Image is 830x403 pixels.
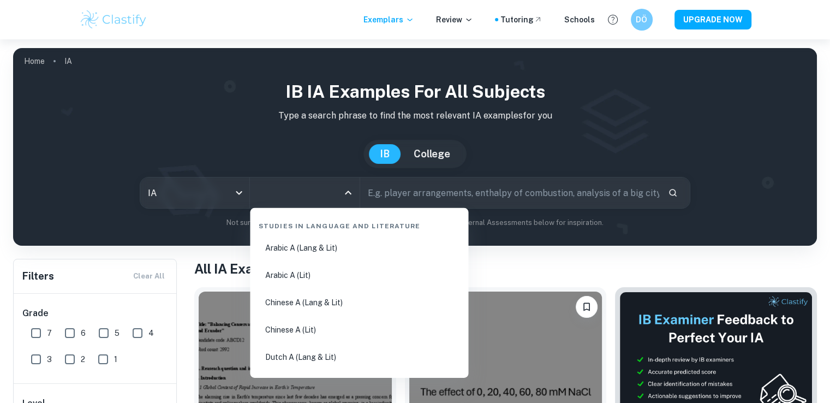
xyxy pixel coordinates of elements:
[254,263,464,288] li: Arabic A (Lit)
[674,10,751,29] button: UPGRADE NOW
[635,14,648,26] h6: DÖ
[194,259,817,278] h1: All IA Examples
[254,235,464,260] li: Arabic A (Lang & Lit)
[254,345,464,370] li: Dutch A (Lang & Lit)
[341,185,356,200] button: Close
[148,327,154,339] span: 4
[500,14,542,26] a: Tutoring
[254,372,464,397] li: Dutch A (Lit)
[115,327,120,339] span: 5
[22,269,54,284] h6: Filters
[254,317,464,342] li: Chinese A (Lit)
[664,183,682,202] button: Search
[22,217,808,228] p: Not sure what to search for? You can always look through our example Internal Assessments below f...
[576,296,598,318] button: Bookmark
[22,307,169,320] h6: Grade
[79,9,148,31] img: Clastify logo
[24,54,45,69] a: Home
[403,144,461,164] button: College
[369,144,401,164] button: IB
[254,290,464,315] li: Chinese A (Lang & Lit)
[631,9,653,31] button: DÖ
[64,55,72,67] p: IA
[604,10,622,29] button: Help and Feedback
[363,14,414,26] p: Exemplars
[47,353,52,365] span: 3
[140,177,249,208] div: IA
[81,353,85,365] span: 2
[360,177,659,208] input: E.g. player arrangements, enthalpy of combustion, analysis of a big city...
[22,109,808,122] p: Type a search phrase to find the most relevant IA examples for you
[564,14,595,26] a: Schools
[254,212,464,235] div: Studies in Language and Literature
[436,14,473,26] p: Review
[47,327,52,339] span: 7
[114,353,117,365] span: 1
[13,48,817,246] img: profile cover
[81,327,86,339] span: 6
[22,79,808,105] h1: IB IA examples for all subjects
